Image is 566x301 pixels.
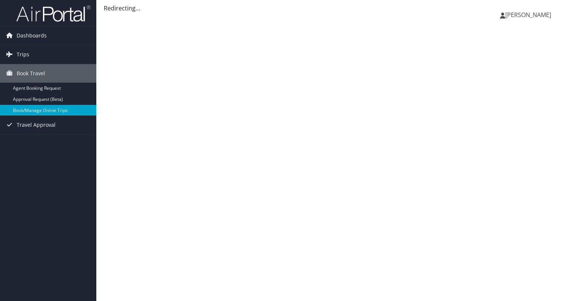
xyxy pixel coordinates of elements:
a: [PERSON_NAME] [500,4,559,26]
span: Book Travel [17,64,45,83]
span: Travel Approval [17,116,56,134]
span: Dashboards [17,26,47,45]
span: [PERSON_NAME] [505,11,551,19]
div: Redirecting... [104,4,559,13]
span: Trips [17,45,29,64]
img: airportal-logo.png [16,5,90,22]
